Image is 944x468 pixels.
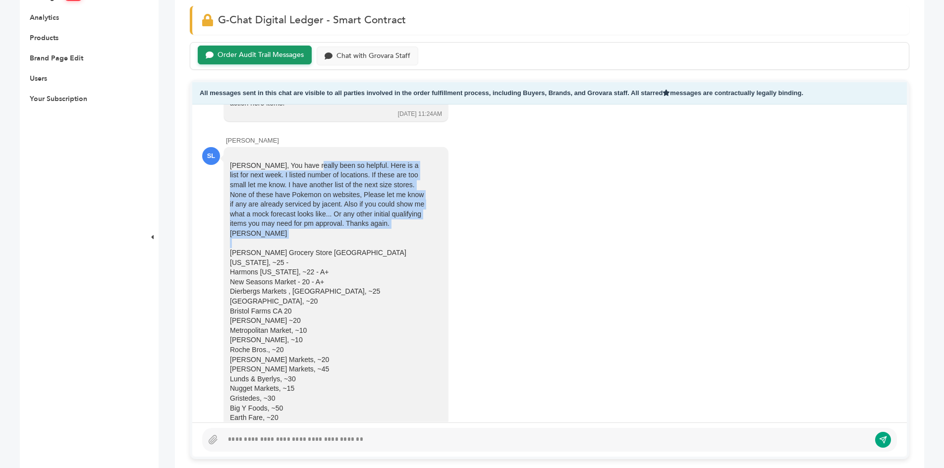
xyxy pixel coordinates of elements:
a: Your Subscription [30,94,87,104]
div: Harmons [US_STATE], ~22 - A+ [230,267,428,277]
div: Nugget Markets, ~15 [230,384,428,394]
div: Bristol Farms CA 20 [230,307,428,316]
a: Brand Page Edit [30,53,83,63]
div: [PERSON_NAME] ~20 [230,316,428,326]
div: Metropolitan Market, ~10 [230,326,428,336]
div: SL [202,147,220,165]
div: [PERSON_NAME], ~10 [230,335,428,345]
div: [PERSON_NAME] Grocery Store [GEOGRAPHIC_DATA][US_STATE], ~25 - [230,248,428,267]
a: Products [30,33,58,43]
div: Dierbergs Markets , [GEOGRAPHIC_DATA], ~25 [230,287,428,297]
div: Roche Bros., ~20 [230,345,428,355]
div: Gristedes, ~30 [230,394,428,404]
div: Chat with Grovara Staff [336,52,410,60]
div: [DATE] 11:24AM [398,110,442,118]
div: Earth Fare, ~20 [230,413,428,423]
div: Order Audit Trail Messages [218,51,304,59]
div: New Seasons Market - 20 - A+ [230,277,428,287]
div: Big Y Foods, ~50 [230,404,428,414]
a: Users [30,74,47,83]
div: Lunds & Byerlys, ~30 [230,374,428,384]
div: [GEOGRAPHIC_DATA], ~20 [230,297,428,307]
div: [PERSON_NAME] Markets, ~20 [230,355,428,365]
div: [PERSON_NAME] [226,136,897,145]
a: Analytics [30,13,59,22]
span: G-Chat Digital Ledger - Smart Contract [218,13,406,27]
div: All messages sent in this chat are visible to all parties involved in the order fulfillment proce... [192,82,907,104]
div: [PERSON_NAME] Markets, ~45 [230,364,428,374]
